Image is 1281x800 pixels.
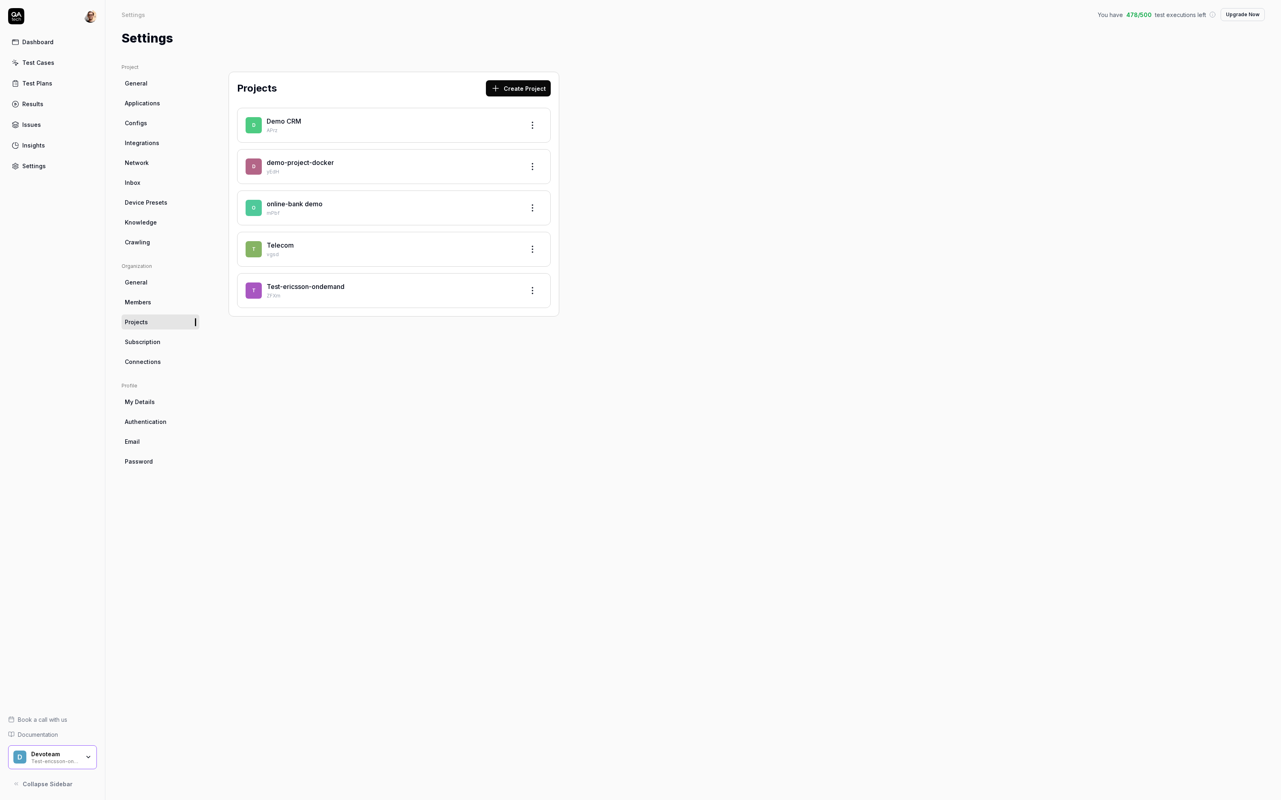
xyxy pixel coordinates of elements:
[8,745,97,770] button: DDevoteamTest-ericsson-ondemand
[246,158,262,175] span: d
[122,334,199,349] a: Subscription
[122,434,199,449] a: Email
[8,96,97,112] a: Results
[8,55,97,71] a: Test Cases
[8,158,97,174] a: Settings
[267,241,294,249] a: Telecom
[122,394,199,409] a: My Details
[22,38,53,46] div: Dashboard
[31,751,80,758] div: Devoteam
[84,10,97,23] img: 704fe57e-bae9-4a0d-8bcb-c4203d9f0bb2.jpeg
[8,730,97,739] a: Documentation
[486,80,551,96] button: Create Project
[122,414,199,429] a: Authentication
[246,200,262,216] span: o
[22,58,54,67] div: Test Cases
[122,11,145,19] div: Settings
[122,116,199,130] a: Configs
[246,241,262,257] span: T
[267,158,334,167] a: demo-project-docker
[125,119,147,127] span: Configs
[125,139,159,147] span: Integrations
[246,282,262,299] span: T
[22,162,46,170] div: Settings
[125,357,161,366] span: Connections
[125,338,160,346] span: Subscription
[122,314,199,329] a: Projects
[1155,11,1206,19] span: test executions left
[125,417,167,426] span: Authentication
[22,100,43,108] div: Results
[122,155,199,170] a: Network
[125,298,151,306] span: Members
[22,141,45,150] div: Insights
[122,175,199,190] a: Inbox
[267,282,344,291] a: Test-ericsson-ondemand
[122,64,199,71] div: Project
[18,715,67,724] span: Book a call with us
[125,158,149,167] span: Network
[267,168,518,175] p: yEdH
[122,215,199,230] a: Knowledge
[1098,11,1123,19] span: You have
[125,178,140,187] span: Inbox
[13,751,26,764] span: D
[1126,11,1152,19] span: 478 / 500
[31,757,80,764] div: Test-ericsson-ondemand
[122,263,199,270] div: Organization
[122,29,173,47] h1: Settings
[8,34,97,50] a: Dashboard
[125,318,148,326] span: Projects
[125,198,167,207] span: Device Presets
[1221,8,1265,21] button: Upgrade Now
[237,81,277,96] h2: Projects
[122,295,199,310] a: Members
[267,210,518,217] p: mPbf
[125,238,150,246] span: Crawling
[125,457,153,466] span: Password
[22,120,41,129] div: Issues
[267,251,518,258] p: vgsd
[267,117,301,125] a: Demo CRM
[18,730,58,739] span: Documentation
[122,275,199,290] a: General
[8,75,97,91] a: Test Plans
[8,776,97,792] button: Collapse Sidebar
[267,200,323,208] a: online-bank demo
[125,218,157,227] span: Knowledge
[122,354,199,369] a: Connections
[8,137,97,153] a: Insights
[122,454,199,469] a: Password
[23,780,73,788] span: Collapse Sidebar
[122,382,199,389] div: Profile
[125,437,140,446] span: Email
[125,278,148,287] span: General
[122,195,199,210] a: Device Presets
[122,96,199,111] a: Applications
[267,292,518,299] p: ZFXm
[246,117,262,133] span: D
[125,398,155,406] span: My Details
[267,127,518,134] p: APrz
[22,79,52,88] div: Test Plans
[125,99,160,107] span: Applications
[125,79,148,88] span: General
[122,235,199,250] a: Crawling
[122,76,199,91] a: General
[8,117,97,133] a: Issues
[122,135,199,150] a: Integrations
[8,715,97,724] a: Book a call with us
